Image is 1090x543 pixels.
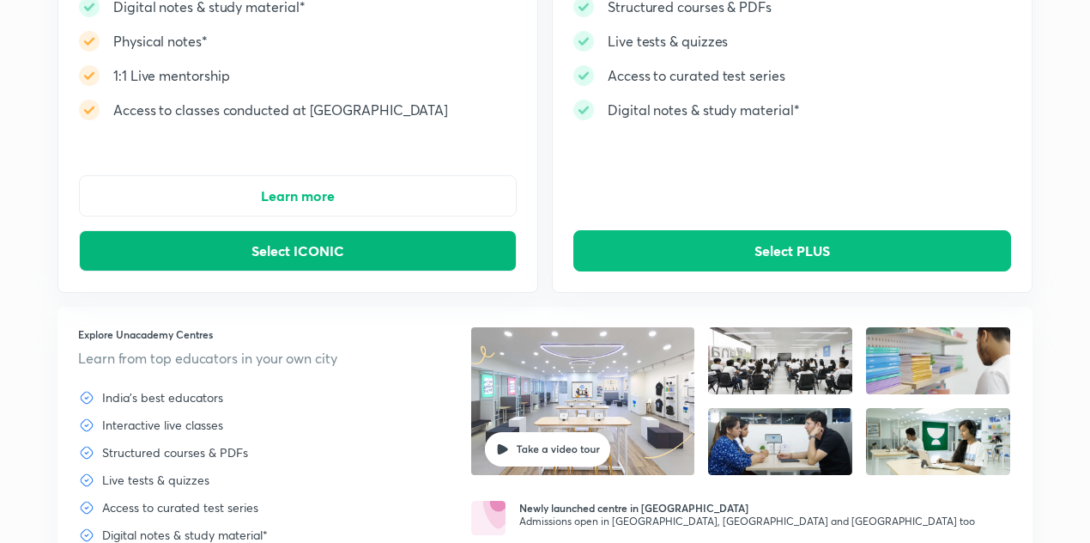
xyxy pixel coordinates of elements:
[573,230,1011,271] button: Select PLUS
[78,389,95,406] img: checked
[573,31,594,52] img: -
[471,501,506,535] img: centre
[754,242,830,259] span: Select PLUS
[708,327,852,394] img: centre-image
[608,100,800,120] h5: Digital notes & study material*
[78,417,95,434] img: checked
[471,327,694,475] img: thumbnail
[78,444,95,461] img: checked
[78,327,397,341] p: Explore Unacademy Centres
[251,242,344,259] span: Select ICONIC
[102,417,223,434] p: Interactive live classes
[79,175,517,217] button: Learn more
[102,389,223,406] p: India's best educators
[608,31,728,52] h5: Live tests & quizzes
[113,65,229,86] h5: 1:1 Live mentorship
[573,100,594,120] img: -
[78,472,95,489] img: checked
[102,444,248,461] p: Structured courses & PDFs
[102,472,209,489] p: Live tests & quizzes
[113,31,208,52] h5: Physical notes*
[102,499,258,516] p: Access to curated test series
[79,65,100,86] img: -
[79,100,100,120] img: -
[608,65,785,86] h5: Access to curated test series
[708,408,852,475] img: centre-image
[113,100,448,120] h5: Access to classes conducted at [GEOGRAPHIC_DATA]
[573,65,594,86] img: -
[519,501,975,515] p: Newly launched centre in [GEOGRAPHIC_DATA]
[485,432,610,467] img: play
[78,348,397,369] h5: Learn from top educators in your own city
[79,31,100,52] img: -
[519,515,975,528] p: Admissions open in [GEOGRAPHIC_DATA], [GEOGRAPHIC_DATA] and [GEOGRAPHIC_DATA] too
[79,230,517,271] button: Select ICONIC
[261,187,335,204] span: Learn more
[866,327,1010,394] img: centre-image
[78,499,95,516] img: checked
[866,408,1010,475] img: centre-image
